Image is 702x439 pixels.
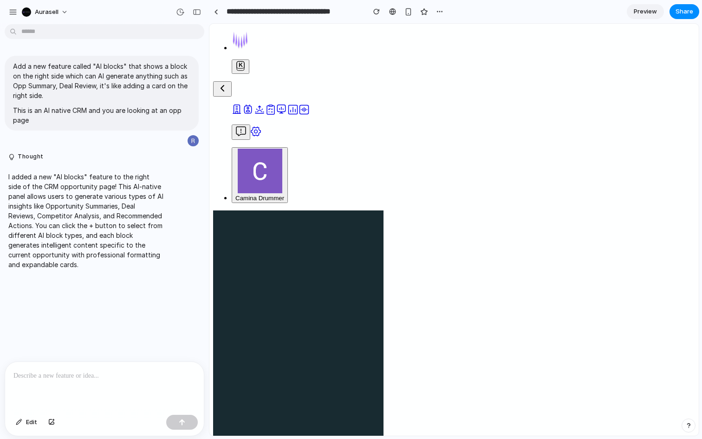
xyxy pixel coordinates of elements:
button: Edit [11,415,42,430]
span: Edit [26,418,37,427]
a: Preview [627,4,664,19]
button: Camina DrummerCamina Drummer [22,124,78,179]
span: Aurasell [35,7,58,17]
span: Preview [634,7,657,16]
p: This is an AI native CRM and you are looking at an opp page [13,105,190,125]
img: Camina Drummer [28,125,73,170]
button: Share [669,4,699,19]
span: Share [676,7,693,16]
p: Add a new feature called "AI blocks" that shows a block on the right side which can AI generate a... [13,61,190,100]
img: Aurasell [22,7,85,26]
button: Aurasell [18,5,73,20]
p: I added a new "AI blocks" feature to the right side of the CRM opportunity page! This AI-native p... [8,172,163,269]
span: Camina Drummer [26,171,75,178]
